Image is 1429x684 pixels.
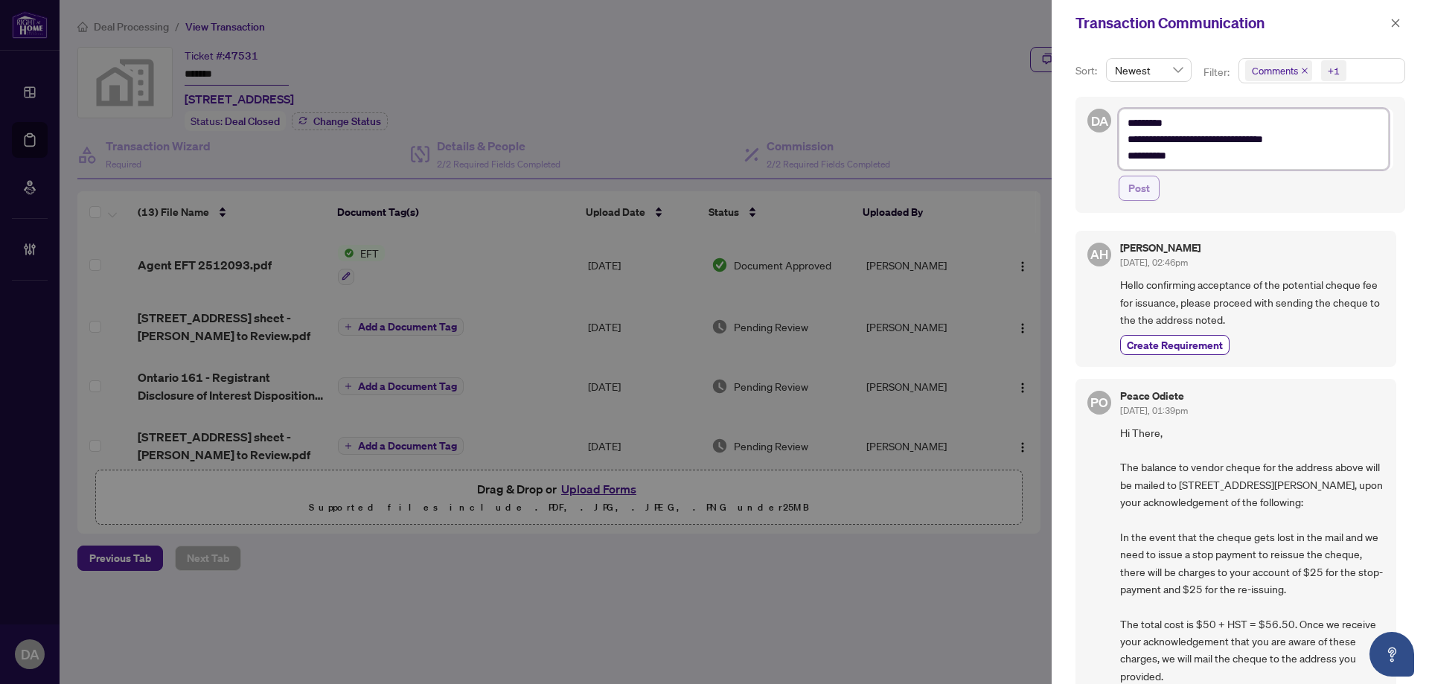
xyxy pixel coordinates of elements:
span: Post [1128,176,1150,200]
span: [DATE], 01:39pm [1120,405,1188,416]
span: Comments [1252,63,1298,78]
span: Hello confirming acceptance of the potential cheque fee for issuance, please proceed with sending... [1120,276,1384,328]
button: Post [1119,176,1160,201]
h5: [PERSON_NAME] [1120,243,1201,253]
p: Filter: [1203,64,1232,80]
span: PO [1090,392,1107,412]
h5: Peace Odiete [1120,391,1188,401]
div: +1 [1328,63,1340,78]
button: Create Requirement [1120,335,1230,355]
span: DA [1090,111,1108,131]
span: [DATE], 02:46pm [1120,257,1188,268]
span: close [1390,18,1401,28]
button: Open asap [1369,632,1414,677]
span: Comments [1245,60,1312,81]
span: close [1301,67,1308,74]
span: Newest [1115,59,1183,81]
p: Sort: [1075,63,1100,79]
span: AH [1090,245,1108,264]
span: Create Requirement [1127,337,1223,353]
div: Transaction Communication [1075,12,1386,34]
